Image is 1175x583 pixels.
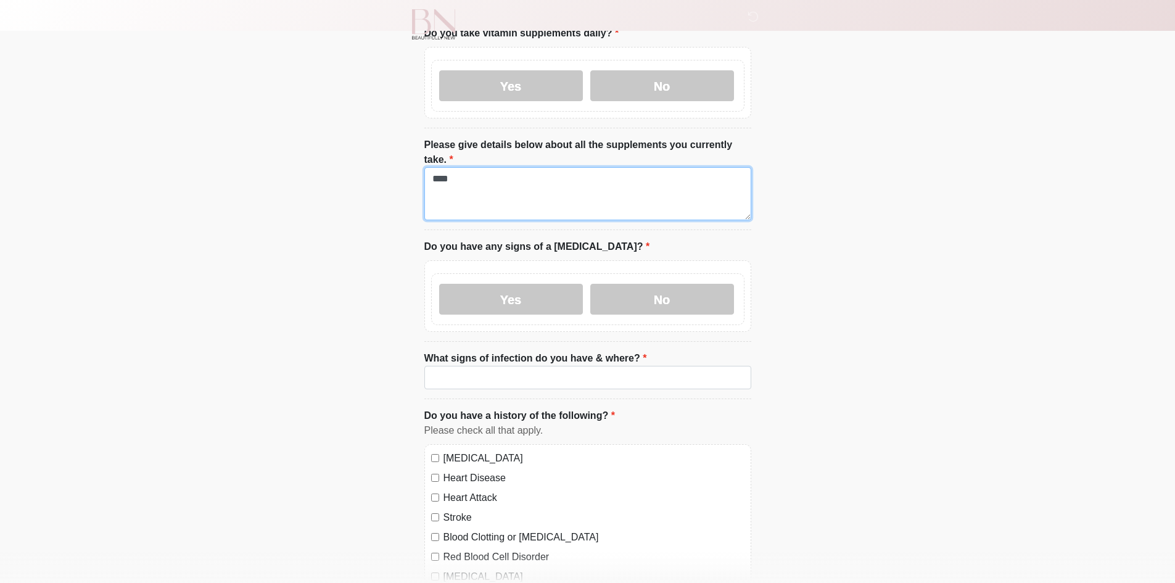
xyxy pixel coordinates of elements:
label: Blood Clotting or [MEDICAL_DATA] [443,530,744,545]
input: [MEDICAL_DATA] [431,454,439,462]
label: Heart Disease [443,471,744,486]
label: Heart Attack [443,490,744,505]
label: Do you have any signs of a [MEDICAL_DATA]? [424,239,650,254]
label: Please give details below about all the supplements you currently take. [424,138,751,167]
label: Red Blood Cell Disorder [443,550,744,564]
label: Yes [439,284,583,315]
input: Red Blood Cell Disorder [431,553,439,561]
label: [MEDICAL_DATA] [443,451,744,466]
img: Beautifully New Logo [412,9,456,39]
input: Stroke [431,513,439,521]
label: Stroke [443,510,744,525]
input: Blood Clotting or [MEDICAL_DATA] [431,533,439,541]
input: Heart Attack [431,494,439,502]
label: Do you have a history of the following? [424,408,615,423]
label: What signs of infection do you have & where? [424,351,647,366]
input: [MEDICAL_DATA] [431,573,439,581]
label: Yes [439,70,583,101]
label: No [590,70,734,101]
input: Heart Disease [431,474,439,482]
div: Please check all that apply. [424,423,751,438]
label: No [590,284,734,315]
